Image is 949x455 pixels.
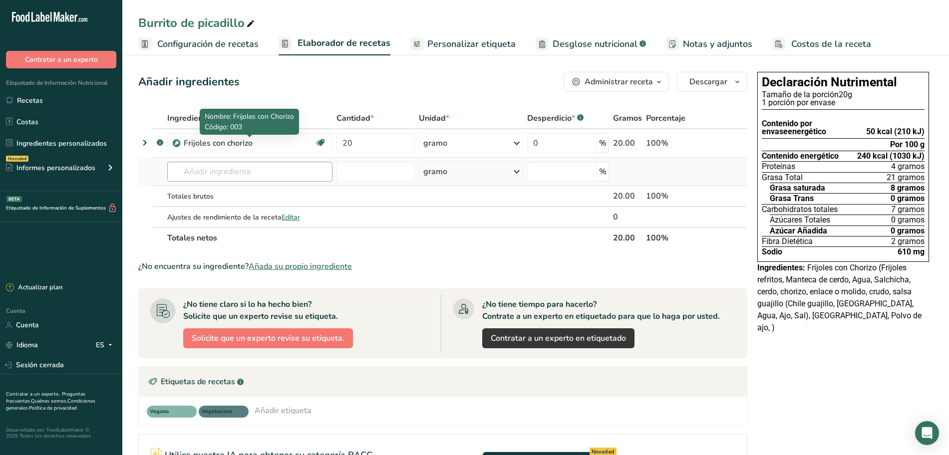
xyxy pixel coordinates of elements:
font: 0 gramos [891,226,925,235]
button: Solicite que un experto revise su etiqueta. [183,328,353,348]
a: Contratar a un experto en etiquetado [482,328,634,348]
font: Costas [16,117,38,127]
font: 1 porción por envase [762,98,835,107]
a: Contratar a un experto. [6,391,60,398]
font: Editar [282,213,300,222]
font: Novedad [8,156,26,162]
font: Contratar a un experto [25,55,98,64]
a: Configuración de recetas [138,33,259,55]
font: Contratar a un experto en etiquetado [491,333,626,344]
font: 0 [613,212,618,223]
font: 4 gramos [891,162,925,171]
a: Desglose nutricional [536,33,646,55]
font: Grasa Trans [770,194,814,203]
font: Totales brutos [167,192,214,201]
a: Política de privacidad [29,405,77,412]
font: Porcentaje [646,113,685,124]
font: Desglose nutricional [553,38,637,50]
img: Subreceta [173,140,180,147]
a: Quiénes somos. [31,398,67,405]
font: Frijoles con chorizo [184,138,253,149]
font: 8 gramos [891,183,925,193]
font: Gramos [613,113,642,124]
font: Desarrollado por FoodLabelMaker © [6,427,89,434]
font: Carbohidratos totales [762,205,838,214]
font: Burrito de picadillo [138,15,245,31]
font: Añada su propio ingrediente [249,261,352,272]
font: 20.00 [613,191,635,202]
font: ¿No tiene claro si lo ha hecho bien? [183,299,312,310]
font: Cuenta [6,307,25,315]
font: 7 gramos [891,205,925,214]
font: Declaración Nutrimental [762,75,897,89]
button: Contratar a un experto [6,51,116,68]
font: ES [96,340,104,350]
font: Administrar receta [585,76,653,87]
a: Elaborador de recetas [279,32,390,56]
font: 100% [646,138,668,149]
font: Añadir etiqueta [255,405,312,416]
font: Costos de la receta [791,38,871,50]
font: Cantidad [336,113,370,124]
font: 50 kcal (210 kJ) [866,127,925,136]
font: Etiquetado de Información de Suplementos [6,205,106,212]
font: 0 gramos [891,215,925,225]
font: 610 mg [898,247,925,256]
font: Solicite que un experto revise su etiqueta. [192,333,344,344]
font: Ingredientes: [757,263,805,272]
font: BETA [8,196,20,202]
font: 2 gramos [891,236,925,246]
font: Ingrediente [167,113,210,124]
font: Desperdicio [527,113,572,124]
font: 0 gramos [891,194,925,203]
font: 21 gramos [887,173,925,182]
font: Configuración de recetas [157,38,259,50]
font: Contenido por envase [762,119,812,136]
font: Unidad [419,113,446,124]
font: Vegetariano [202,408,232,415]
font: Notas y adjuntos [683,38,752,50]
font: Totales netos [167,232,217,243]
font: Etiquetas de recetas [161,376,235,387]
font: Vegano [150,408,169,415]
font: 100% [646,232,668,243]
font: Ingredientes personalizados [16,139,107,148]
font: Elaborador de recetas [298,37,390,49]
font: 20.00 [613,232,635,243]
font: gramo [423,166,447,177]
button: Administrar receta [564,72,669,92]
font: Actualizar plan [18,283,62,292]
font: Añadir ingredientes [138,74,240,89]
font: Contrate a un experto en etiquetado para que lo haga por usted. [482,311,720,322]
font: Etiquetado de Información Nutricional [6,79,108,87]
font: Frijoles con Chorizo ​​(Frijoles refritos, Manteca de cerdo, Agua, Salchicha, cerdo, chorizo, enl... [757,263,922,332]
font: Recetas [17,96,43,105]
font: Solicite que un experto revise su etiqueta. [183,311,338,322]
font: Azúcares Totales [770,215,830,225]
a: Notas y adjuntos [666,33,752,55]
a: Preguntas frecuentes. [6,391,85,405]
font: 20.00 [613,138,635,149]
font: Sodio [762,247,782,256]
font: Condiciones generales. [6,398,95,412]
font: gramo [423,138,447,149]
font: Sesión cerrada [16,360,64,370]
a: Personalizar etiqueta [410,33,516,55]
span: Nombre: Frijoles con Chorizo [205,112,294,121]
font: 100% [646,191,668,202]
span: Código: 003 [205,122,242,132]
font: Grasa Total [762,173,803,182]
font: Tamaño de la porción [762,90,839,99]
font: ¿No encuentra su ingrediente? [138,261,249,272]
font: Azúcar Añadida [770,226,827,235]
font: energético [788,127,826,136]
font: 20g [839,90,852,99]
font: Grasa saturada [770,183,825,193]
font: Fibra Dietética [762,236,813,246]
font: Ajustes de rendimiento de la receta [167,213,282,222]
font: ¿No tiene tiempo para hacerlo? [482,299,597,310]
